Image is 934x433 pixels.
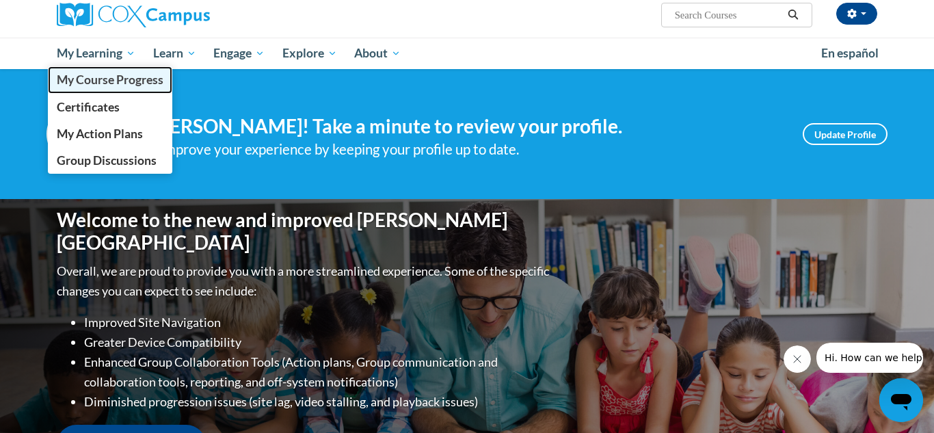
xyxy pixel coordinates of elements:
[354,45,401,62] span: About
[57,45,135,62] span: My Learning
[153,45,196,62] span: Learn
[57,261,552,301] p: Overall, we are proud to provide you with a more streamlined experience. Some of the specific cha...
[8,10,111,21] span: Hi. How can we help?
[673,7,783,23] input: Search Courses
[48,147,172,174] a: Group Discussions
[57,3,210,27] img: Cox Campus
[57,127,143,141] span: My Action Plans
[784,345,811,373] iframe: Close message
[57,100,120,114] span: Certificates
[57,3,317,27] a: Cox Campus
[84,332,552,352] li: Greater Device Compatibility
[57,73,163,87] span: My Course Progress
[57,153,157,168] span: Group Discussions
[46,103,108,165] img: Profile Image
[84,313,552,332] li: Improved Site Navigation
[36,38,898,69] div: Main menu
[129,138,782,161] div: Help improve your experience by keeping your profile up to date.
[213,45,265,62] span: Engage
[48,94,172,120] a: Certificates
[783,7,803,23] button: Search
[48,120,172,147] a: My Action Plans
[346,38,410,69] a: About
[144,38,205,69] a: Learn
[821,46,879,60] span: En español
[816,343,923,373] iframe: Message from company
[803,123,888,145] a: Update Profile
[48,66,172,93] a: My Course Progress
[57,209,552,254] h1: Welcome to the new and improved [PERSON_NAME][GEOGRAPHIC_DATA]
[879,378,923,422] iframe: Button to launch messaging window
[204,38,273,69] a: Engage
[129,115,782,138] h4: Hi [PERSON_NAME]! Take a minute to review your profile.
[836,3,877,25] button: Account Settings
[273,38,346,69] a: Explore
[84,392,552,412] li: Diminished progression issues (site lag, video stalling, and playback issues)
[48,38,144,69] a: My Learning
[84,352,552,392] li: Enhanced Group Collaboration Tools (Action plans, Group communication and collaboration tools, re...
[282,45,337,62] span: Explore
[812,39,888,68] a: En español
